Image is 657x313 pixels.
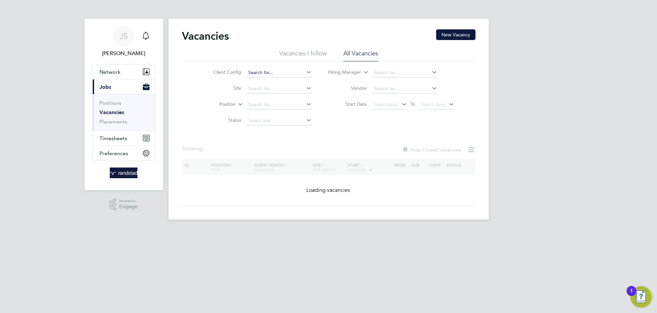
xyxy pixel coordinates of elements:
span: To [408,100,417,108]
a: JS[PERSON_NAME] [92,25,155,57]
li: All Vacancies [343,49,378,61]
input: Search for... [371,84,437,93]
label: Vendor [328,85,367,91]
a: Powered byEngage [109,198,138,211]
h2: Vacancies [182,29,229,43]
div: 1 [630,291,633,300]
input: Select one [246,116,312,125]
label: Status [203,117,241,123]
a: Positions [99,100,121,106]
label: Position [197,101,236,108]
label: Client Config [203,69,241,75]
span: Select date [374,101,398,107]
a: Placements [99,118,127,125]
label: Hide Closed Vacancies [402,146,461,153]
input: Search for... [246,84,312,93]
span: Engage [119,204,138,210]
button: Jobs [93,79,155,94]
img: randstad-logo-retina.png [110,168,137,178]
div: Showing [182,145,208,152]
span: Network [99,69,120,75]
li: Vacancies I follow [279,49,327,61]
span: Timesheets [99,135,127,141]
a: Vacancies [99,109,124,115]
label: Site [203,85,241,91]
span: Powered by [119,198,138,204]
label: Hiring Manager [323,69,361,76]
label: Start Date [328,101,367,107]
input: Search for... [246,100,312,109]
input: Search for... [371,68,437,77]
nav: Main navigation [84,19,163,190]
div: Jobs [93,94,155,130]
button: Preferences [93,146,155,161]
button: Open Resource Center, 1 new notification [630,286,652,308]
span: Preferences [99,150,128,156]
button: New Vacancy [436,29,475,40]
span: Jamie Scattergood [92,49,155,57]
button: Network [93,64,155,79]
span: Jobs [99,84,111,90]
span: JS [119,32,128,40]
a: Go to home page [92,168,155,178]
button: Timesheets [93,131,155,145]
span: ... [203,145,207,152]
input: Search for... [246,68,312,77]
span: Select date [421,101,445,107]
